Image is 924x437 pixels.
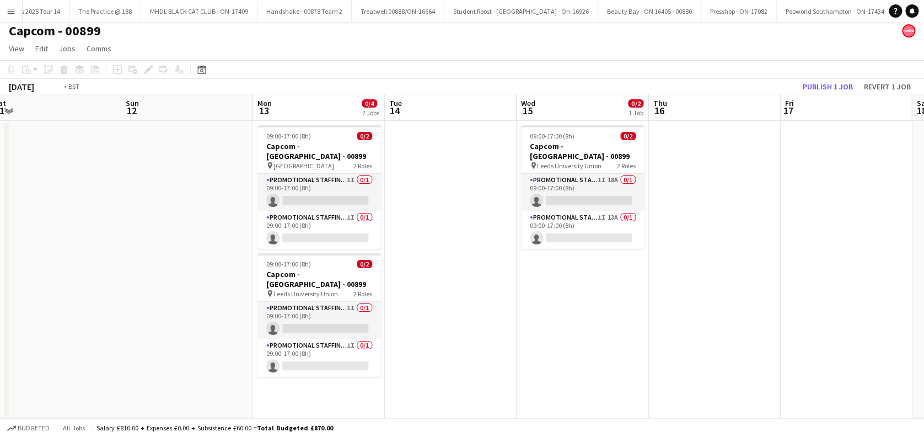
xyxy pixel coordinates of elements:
[598,1,701,22] button: Beauty Bay - ON 16405 - 00880
[4,41,29,56] a: View
[902,24,915,38] app-user-avatar: native Staffing
[141,1,257,22] button: MHDL BLACK CAT CLUB - ON-17409
[59,44,76,54] span: Jobs
[9,81,34,92] div: [DATE]
[257,1,352,22] button: Handshake - 00878 Team 2
[352,1,444,22] button: Treatwell 00888/ON-16664
[9,23,101,39] h1: Capcom - 00899
[18,424,50,432] span: Budgeted
[859,79,915,94] button: Revert 1 job
[68,82,79,90] div: BST
[35,44,48,54] span: Edit
[31,41,52,56] a: Edit
[87,44,111,54] span: Comms
[701,1,777,22] button: Presshop - ON-17082
[55,41,80,56] a: Jobs
[444,1,598,22] button: Student Roost - [GEOGRAPHIC_DATA] - On-16926
[9,44,24,54] span: View
[257,424,333,432] span: Total Budgeted £870.00
[6,422,51,434] button: Budgeted
[777,1,894,22] button: Popworld Southampton - ON-17434
[61,424,87,432] span: All jobs
[798,79,857,94] button: Publish 1 job
[96,424,333,432] div: Salary £810.00 + Expenses £0.00 + Subsistence £60.00 =
[69,1,141,22] button: The Practice @ 188
[82,41,116,56] a: Comms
